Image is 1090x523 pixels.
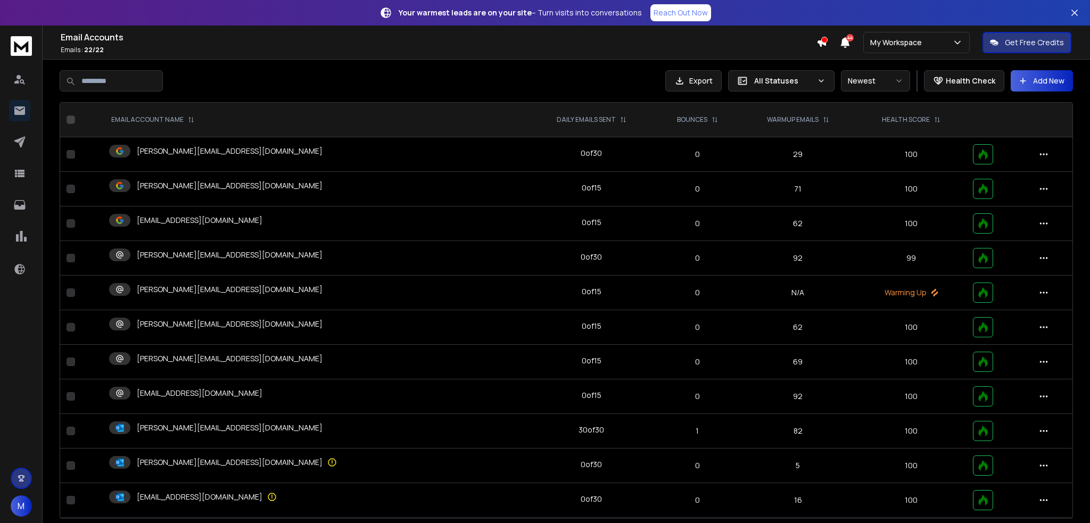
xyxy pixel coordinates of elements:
[11,36,32,56] img: logo
[579,425,604,435] div: 30 of 30
[740,137,856,172] td: 29
[137,457,323,468] p: [PERSON_NAME][EMAIL_ADDRESS][DOMAIN_NAME]
[662,253,734,263] p: 0
[924,70,1004,92] button: Health Check
[662,149,734,160] p: 0
[856,310,967,345] td: 100
[856,137,967,172] td: 100
[137,422,323,433] p: [PERSON_NAME][EMAIL_ADDRESS][DOMAIN_NAME]
[137,388,262,399] p: [EMAIL_ADDRESS][DOMAIN_NAME]
[582,390,601,401] div: 0 of 15
[740,172,856,206] td: 71
[137,215,262,226] p: [EMAIL_ADDRESS][DOMAIN_NAME]
[740,310,856,345] td: 62
[846,34,854,41] span: 44
[841,70,910,92] button: Newest
[111,115,194,124] div: EMAIL ACCOUNT NAME
[870,37,926,48] p: My Workspace
[856,241,967,276] td: 99
[856,483,967,518] td: 100
[740,276,856,310] td: N/A
[582,182,601,193] div: 0 of 15
[946,76,995,86] p: Health Check
[856,172,967,206] td: 100
[1011,70,1073,92] button: Add New
[856,206,967,241] td: 100
[581,459,602,470] div: 0 of 30
[581,148,602,159] div: 0 of 30
[754,76,813,86] p: All Statuses
[137,284,323,295] p: [PERSON_NAME][EMAIL_ADDRESS][DOMAIN_NAME]
[137,250,323,260] p: [PERSON_NAME][EMAIL_ADDRESS][DOMAIN_NAME]
[740,449,856,483] td: 5
[677,115,707,124] p: BOUNCES
[856,449,967,483] td: 100
[767,115,819,124] p: WARMUP EMAILS
[882,115,930,124] p: HEALTH SCORE
[399,7,532,18] strong: Your warmest leads are on your site
[740,206,856,241] td: 62
[662,426,734,436] p: 1
[740,379,856,414] td: 92
[665,70,722,92] button: Export
[557,115,616,124] p: DAILY EMAILS SENT
[662,287,734,298] p: 0
[581,494,602,504] div: 0 of 30
[662,356,734,367] p: 0
[1005,37,1064,48] p: Get Free Credits
[662,322,734,333] p: 0
[137,492,262,502] p: [EMAIL_ADDRESS][DOMAIN_NAME]
[61,31,816,44] h1: Email Accounts
[137,319,323,329] p: [PERSON_NAME][EMAIL_ADDRESS][DOMAIN_NAME]
[84,45,104,54] span: 22 / 22
[582,286,601,297] div: 0 of 15
[137,180,323,191] p: [PERSON_NAME][EMAIL_ADDRESS][DOMAIN_NAME]
[740,414,856,449] td: 82
[662,184,734,194] p: 0
[856,345,967,379] td: 100
[650,4,711,21] a: Reach Out Now
[11,495,32,517] button: M
[740,241,856,276] td: 92
[856,379,967,414] td: 100
[582,217,601,228] div: 0 of 15
[581,252,602,262] div: 0 of 30
[862,287,960,298] p: Warming Up
[662,218,734,229] p: 0
[654,7,708,18] p: Reach Out Now
[740,345,856,379] td: 69
[856,414,967,449] td: 100
[982,32,1071,53] button: Get Free Credits
[582,321,601,331] div: 0 of 15
[740,483,856,518] td: 16
[662,495,734,505] p: 0
[662,391,734,402] p: 0
[61,46,816,54] p: Emails :
[137,353,323,364] p: [PERSON_NAME][EMAIL_ADDRESS][DOMAIN_NAME]
[137,146,323,156] p: [PERSON_NAME][EMAIL_ADDRESS][DOMAIN_NAME]
[662,460,734,471] p: 0
[582,355,601,366] div: 0 of 15
[399,7,642,18] p: – Turn visits into conversations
